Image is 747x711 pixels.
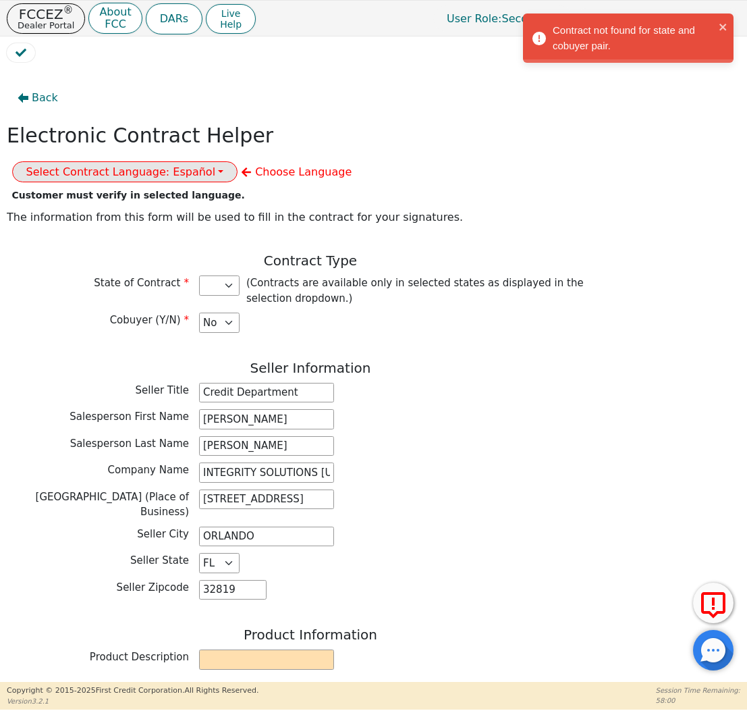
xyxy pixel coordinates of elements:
h3: Seller Information [7,360,614,376]
p: Copyright © 2015- 2025 First Credit Corporation. [7,685,258,697]
button: Review Contract [7,43,35,62]
p: About [99,7,131,18]
span: Company Name [108,464,189,476]
button: Report Error to FCC [693,583,734,623]
span: Salesperson First Name [70,411,189,423]
h3: Product Information [7,627,614,643]
div: Contract not found for state and cobuyer pair. [553,23,715,53]
a: User Role:Secondary [433,5,572,32]
span: Choose Language [255,165,352,178]
span: All Rights Reserved. [184,686,258,695]
button: FCCEZ®Dealer Portal [7,3,85,34]
input: Salesperson [199,383,334,403]
p: FCCEZ [18,7,74,21]
span: User Role : [447,12,501,25]
p: (Contracts are available only in selected states as displayed in the selection dropdown.) [246,275,607,306]
h3: Contract Type [7,253,614,269]
p: Secondary [433,5,572,32]
span: Salesperson Last Name [70,438,189,450]
span: Seller Title [136,384,189,396]
button: Select Contract Language: Español [12,161,238,182]
button: Back [7,82,69,113]
sup: ® [63,4,74,16]
p: Version 3.2.1 [7,696,258,706]
span: [GEOGRAPHIC_DATA] (Place of Business) [36,491,189,519]
span: Product Description [90,651,189,663]
p: The information from this form will be used to fill in the contract for your signatures. [7,209,614,226]
p: 58:00 [656,695,740,706]
span: Back [32,90,58,106]
span: Live [220,8,242,19]
span: Seller State [130,554,189,567]
div: Customer must verify in selected language. [12,188,238,203]
h2: Electronic Contract Helper [7,124,273,148]
span: Seller Zipcode [117,581,189,594]
span: State of Contract [94,277,189,289]
p: FCC [99,19,131,30]
button: DARs [146,3,202,34]
p: Session Time Remaining: [656,685,740,695]
button: AboutFCC [88,3,142,34]
button: 4398A:[PERSON_NAME] [576,8,740,29]
span: Cobuyer (Y/N) [110,314,189,326]
span: Seller City [137,528,189,540]
button: close [719,19,728,34]
button: LiveHelp [206,4,256,34]
input: EX: 90210 [199,580,267,600]
p: Dealer Portal [18,21,74,30]
span: Help [220,19,242,30]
